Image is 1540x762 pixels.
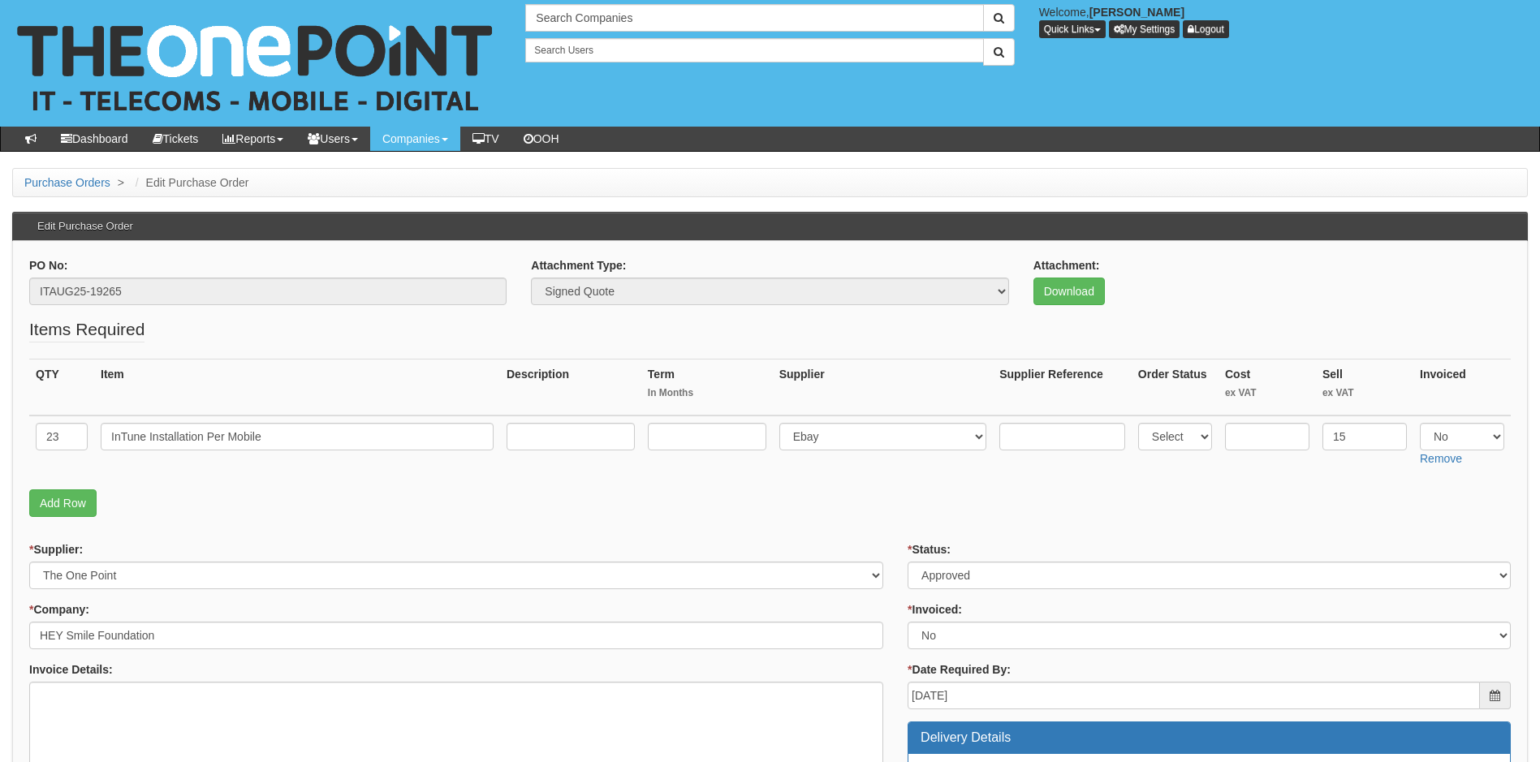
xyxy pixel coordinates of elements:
a: Users [295,127,370,151]
a: Logout [1183,20,1229,38]
a: Companies [370,127,460,151]
a: OOH [511,127,572,151]
th: Description [500,359,641,416]
b: [PERSON_NAME] [1089,6,1184,19]
div: Welcome, [1027,4,1540,38]
small: ex VAT [1225,386,1309,400]
a: Tickets [140,127,211,151]
label: Invoiced: [908,601,962,618]
th: QTY [29,359,94,416]
label: Date Required By: [908,661,1011,678]
span: > [114,176,128,189]
a: Remove [1420,452,1462,465]
label: Invoice Details: [29,661,113,678]
legend: Items Required [29,317,145,342]
li: Edit Purchase Order [132,174,249,191]
h3: Delivery Details [921,730,1498,745]
a: Dashboard [49,127,140,151]
th: Invoiced [1413,359,1511,416]
small: In Months [648,386,766,400]
h3: Edit Purchase Order [29,213,141,240]
label: PO No: [29,257,67,273]
th: Term [641,359,773,416]
a: Reports [210,127,295,151]
a: Download [1033,278,1105,305]
a: Purchase Orders [24,176,110,189]
label: Attachment: [1033,257,1100,273]
label: Supplier: [29,541,83,558]
small: ex VAT [1322,386,1407,400]
a: Add Row [29,489,97,517]
th: Cost [1219,359,1316,416]
label: Attachment Type: [531,257,626,273]
th: Supplier [773,359,994,416]
th: Supplier Reference [993,359,1132,416]
input: Search Companies [525,4,983,32]
input: Search Users [525,38,983,62]
a: TV [460,127,511,151]
th: Order Status [1132,359,1219,416]
label: Status: [908,541,951,558]
th: Item [94,359,500,416]
th: Sell [1316,359,1413,416]
label: Company: [29,601,89,618]
a: My Settings [1109,20,1180,38]
button: Quick Links [1039,20,1106,38]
